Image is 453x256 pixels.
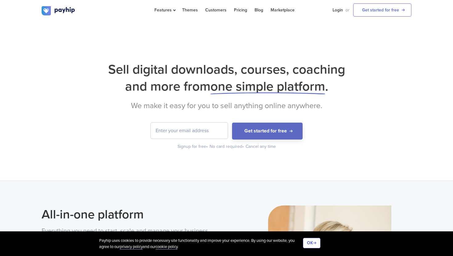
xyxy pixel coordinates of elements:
[42,101,411,110] h2: We make it easy for you to sell anything online anywhere.
[42,226,222,236] p: Everything you need to start, scale and manage your business.
[325,79,328,94] span: .
[42,6,75,15] img: logo.svg
[151,123,228,139] input: Enter your email address
[210,144,244,150] div: No card required
[42,205,222,223] h2: All-in-one platform
[120,244,143,250] a: privacy policy
[99,238,303,250] div: Payhip uses cookies to provide necessary site functionality and improve your experience. By using...
[353,3,411,17] a: Get started for free
[154,7,175,13] span: Features
[242,144,244,149] span: •
[156,244,178,250] a: cookie policy
[246,144,276,150] div: Cancel any time
[206,144,208,149] span: •
[210,79,325,94] span: one simple platform
[232,123,303,140] button: Get started for free
[178,144,208,150] div: Signup for free
[42,61,411,95] h1: Sell digital downloads, courses, coaching and more from
[303,238,320,248] button: OK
